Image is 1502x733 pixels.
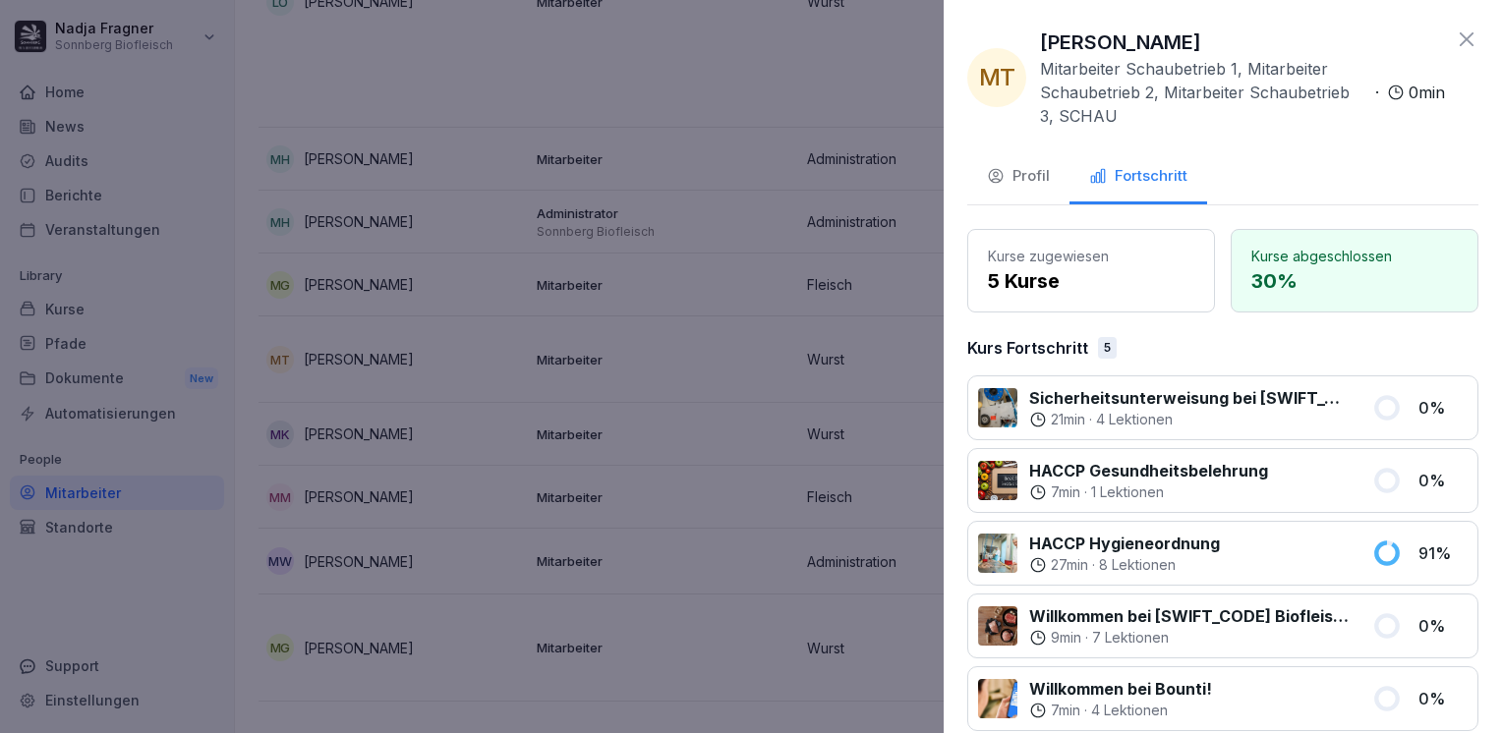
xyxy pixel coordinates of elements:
p: 91 % [1418,541,1468,565]
div: Profil [987,165,1050,188]
div: Fortschritt [1089,165,1187,188]
p: 0 % [1418,396,1468,420]
div: · [1029,628,1349,648]
p: 30 % [1251,266,1458,296]
p: 7 min [1051,701,1080,720]
div: · [1040,57,1445,128]
p: 9 min [1051,628,1081,648]
button: Fortschritt [1069,151,1207,204]
p: 0 % [1418,469,1468,492]
div: · [1029,482,1268,502]
p: 5 Kurse [988,266,1194,296]
p: Willkommen bei Bounti! [1029,677,1212,701]
p: 4 Lektionen [1096,410,1173,429]
p: 4 Lektionen [1091,701,1168,720]
div: MT [967,48,1026,107]
p: 0 % [1418,687,1468,710]
p: Kurs Fortschritt [967,336,1088,360]
p: [PERSON_NAME] [1040,28,1201,57]
div: · [1029,410,1349,429]
div: · [1029,701,1212,720]
p: 21 min [1051,410,1085,429]
p: Kurse abgeschlossen [1251,246,1458,266]
p: 1 Lektionen [1091,482,1164,502]
p: 8 Lektionen [1099,555,1176,575]
p: HACCP Gesundheitsbelehrung [1029,459,1268,482]
p: Kurse zugewiesen [988,246,1194,266]
div: · [1029,555,1220,575]
p: 0 min [1409,81,1445,104]
p: HACCP Hygieneordnung [1029,532,1220,555]
p: 27 min [1051,555,1088,575]
p: 7 min [1051,482,1080,502]
p: 7 Lektionen [1092,628,1169,648]
button: Profil [967,151,1069,204]
p: Sicherheitsunterweisung bei [SWIFT_CODE] [1029,386,1349,410]
div: 5 [1098,337,1117,359]
p: 0 % [1418,614,1468,638]
p: Mitarbeiter Schaubetrieb 1, Mitarbeiter Schaubetrieb 2, Mitarbeiter Schaubetrieb 3, SCHAU [1040,57,1367,128]
p: Willkommen bei [SWIFT_CODE] Biofleisch [1029,604,1349,628]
